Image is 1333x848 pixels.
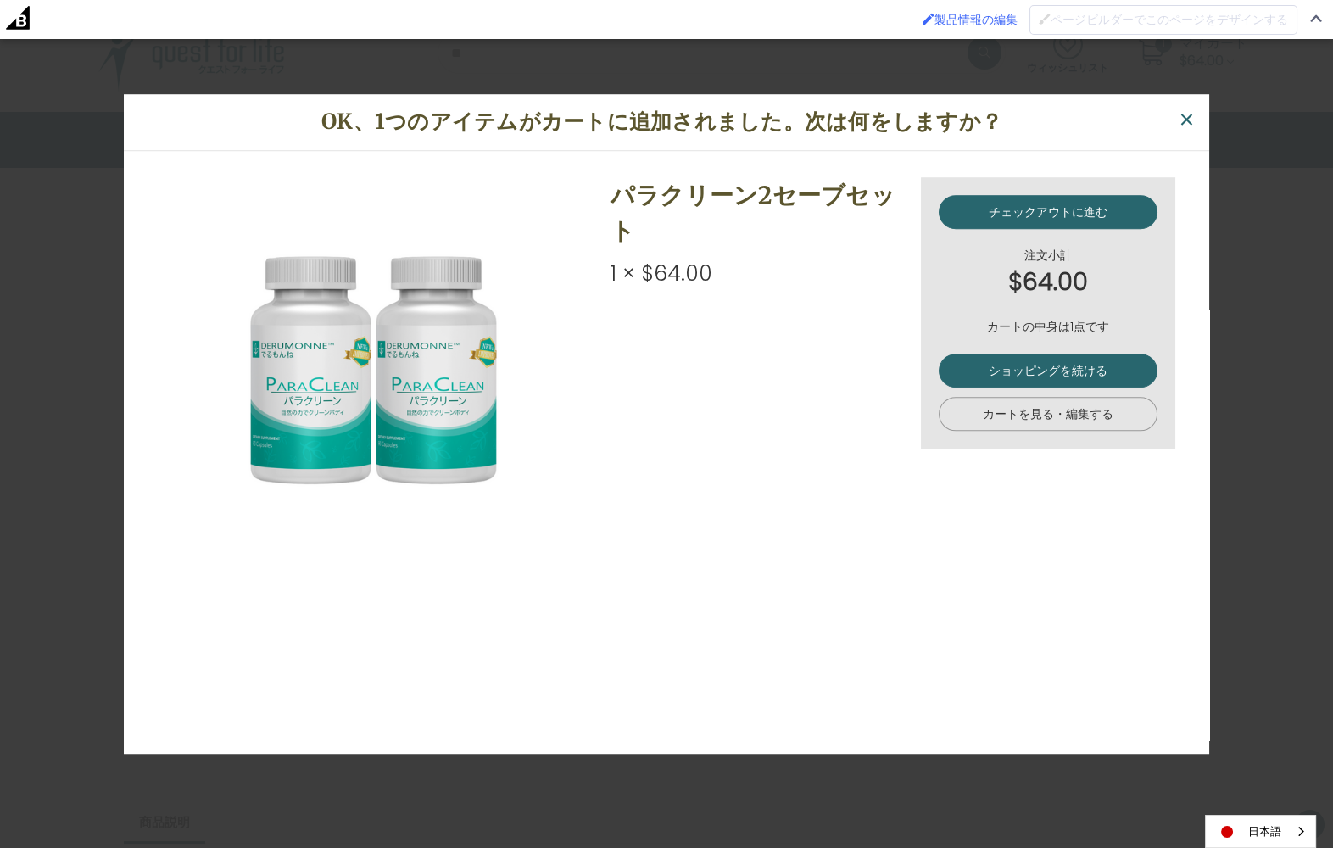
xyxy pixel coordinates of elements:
h1: OK、1つのアイテムがカートに追加されました。次は何をしますか？ [151,106,1174,138]
img: アドミンバーを閉じる [1310,14,1322,22]
button: ページビルダーでこのページをデザインするブラシを無効にする ページビルダーでこのページをデザインする [1029,5,1297,35]
span: 製品情報の編集 [934,13,1018,26]
img: ページビルダーでこのページをデザインするブラシを無効にする [1039,13,1051,25]
div: 注文小計 [939,247,1157,300]
div: Language [1205,815,1316,848]
img: パラクリーン2セーブセット [176,177,593,594]
p: カートの中身は1点です [939,318,1157,336]
a: 製品編集用ブラシを有効化 製品情報の編集 [914,4,1026,35]
strong: $64.00 [939,265,1157,300]
span: ページビルダーでこのページをデザインする [1051,13,1288,26]
h2: パラクリーン2セーブセット [611,177,903,248]
img: 製品編集用ブラシを有効化 [923,13,934,25]
a: 日本語 [1206,816,1315,847]
a: チェックアウトに進む [939,195,1157,229]
div: 1 × $64.00 [611,258,903,290]
a: ショッピングを続ける [939,354,1157,388]
span: × [1179,101,1195,139]
aside: Language selected: 日本語 [1205,815,1316,848]
a: カートを見る・編集する [939,397,1157,431]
